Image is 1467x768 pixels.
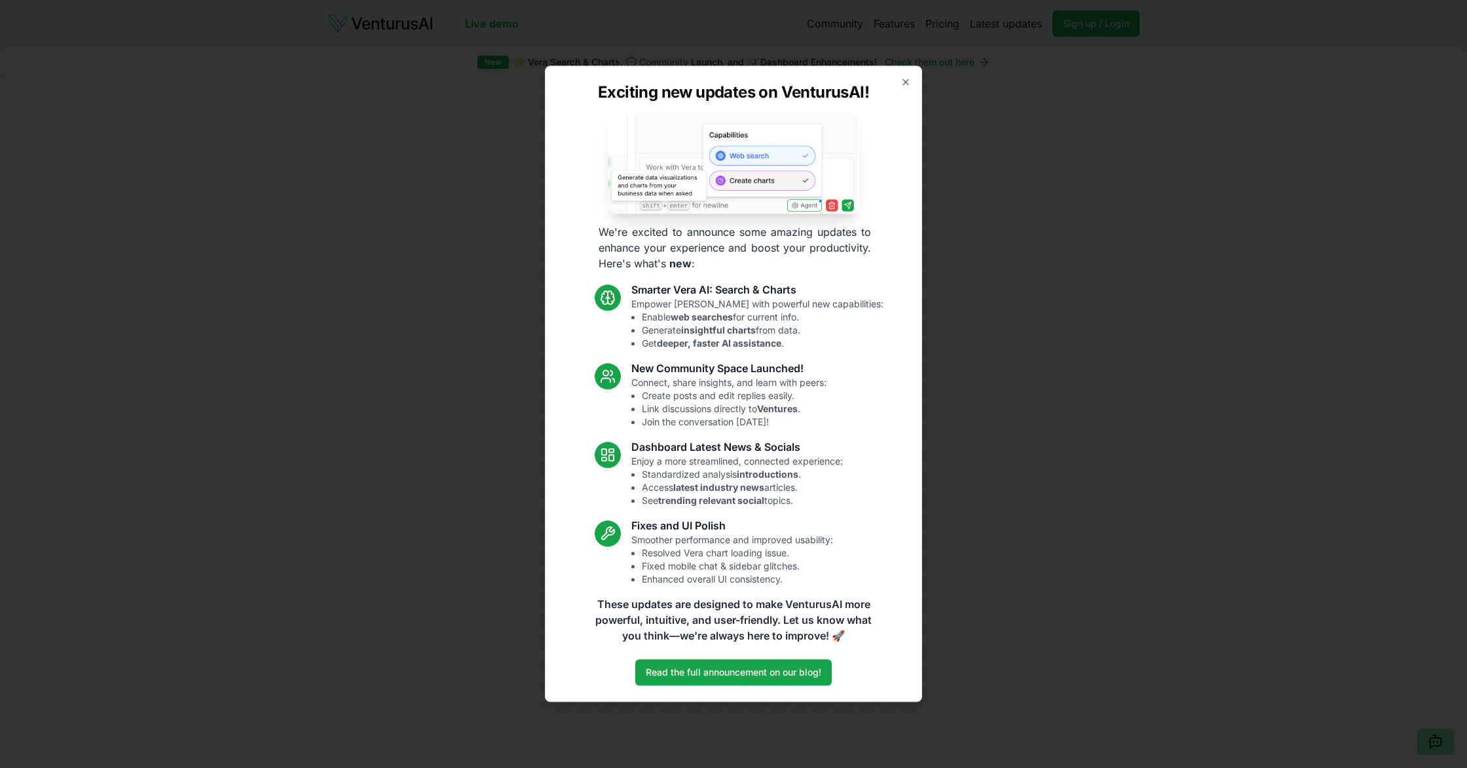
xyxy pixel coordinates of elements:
li: Get . [642,337,883,351]
li: Create posts and edit replies easily. [642,390,826,403]
p: We're excited to announce some amazing updates to enhance your experience and boost your producti... [588,225,882,272]
h3: Smarter Vera AI: Search & Charts [631,282,883,298]
p: Smoother performance and improved usability: [631,534,833,586]
p: Empower [PERSON_NAME] with powerful new capabilities: [631,298,883,351]
li: Join the conversation [DATE]! [642,416,826,429]
p: These updates are designed to make VenturusAI more powerful, intuitive, and user-friendly. Let us... [587,597,880,644]
strong: deeper, faster AI assistance [657,338,781,349]
strong: latest industry news [673,482,764,493]
li: Fixed mobile chat & sidebar glitches. [642,560,833,573]
img: Vera AI [608,113,859,214]
li: Link discussions directly to . [642,403,826,416]
h3: Fixes and UI Polish [631,518,833,534]
h3: New Community Space Launched! [631,361,826,377]
p: Enjoy a more streamlined, connected experience: [631,455,843,508]
li: Generate from data. [642,324,883,337]
strong: introductions [737,469,798,480]
li: Enhanced overall UI consistency. [642,573,833,586]
li: See topics. [642,495,843,508]
strong: trending relevant social [658,495,764,507]
li: Resolved Vera chart loading issue. [642,547,833,560]
li: Access articles. [642,482,843,495]
li: Standardized analysis . [642,469,843,482]
strong: insightful charts [681,325,756,336]
p: Connect, share insights, and learn with peers: [631,377,826,429]
strong: Ventures [757,404,798,415]
strong: web searches [671,312,733,323]
strong: new [669,258,692,271]
h3: Dashboard Latest News & Socials [631,440,843,455]
a: Read the full announcement on our blog! [635,660,832,686]
h2: Exciting new updates on VenturusAI! [598,82,869,103]
li: Enable for current info. [642,311,883,324]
